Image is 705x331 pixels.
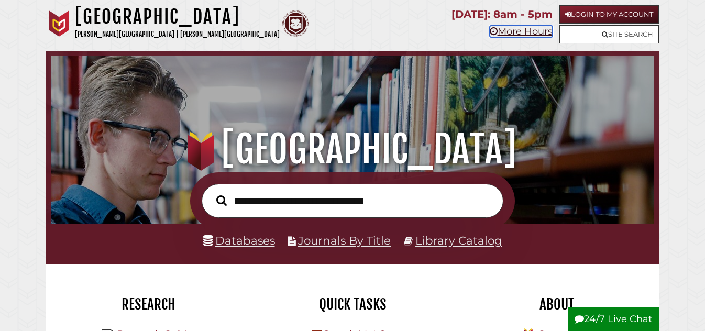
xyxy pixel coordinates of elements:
h1: [GEOGRAPHIC_DATA] [75,5,280,28]
p: [PERSON_NAME][GEOGRAPHIC_DATA] | [PERSON_NAME][GEOGRAPHIC_DATA] [75,28,280,40]
i: Search [216,195,227,206]
img: Calvin Theological Seminary [282,10,309,37]
a: Library Catalog [415,234,502,247]
h2: Research [54,295,243,313]
a: More Hours [490,26,553,37]
a: Databases [203,234,275,247]
a: Journals By Title [298,234,391,247]
button: Search [211,192,232,208]
h1: [GEOGRAPHIC_DATA] [62,126,643,172]
h2: About [462,295,651,313]
p: [DATE]: 8am - 5pm [451,5,553,24]
img: Calvin University [46,10,72,37]
a: Login to My Account [559,5,659,24]
h2: Quick Tasks [258,295,447,313]
a: Site Search [559,25,659,43]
